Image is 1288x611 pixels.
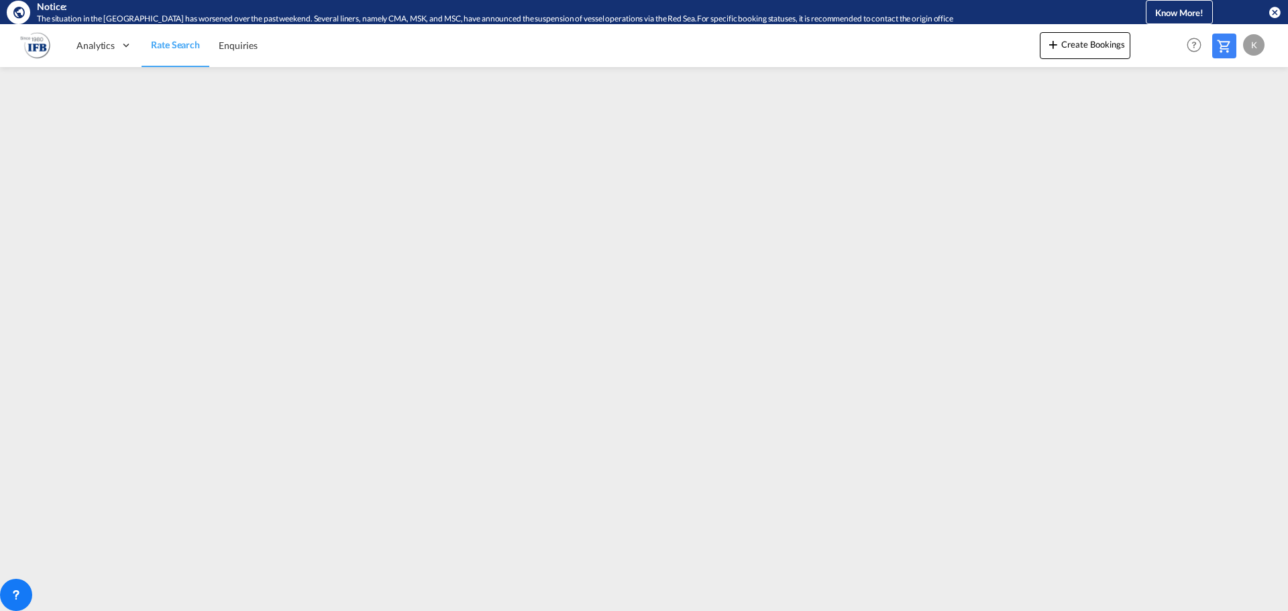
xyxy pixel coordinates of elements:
[151,39,200,50] span: Rate Search
[1243,34,1265,56] div: K
[1183,34,1205,56] span: Help
[12,5,25,19] md-icon: icon-earth
[10,541,57,591] iframe: Chat
[1183,34,1212,58] div: Help
[1268,5,1281,19] button: icon-close-circle
[37,13,1090,25] div: The situation in the Red Sea has worsened over the past weekend. Several liners, namely CMA, MSK,...
[142,23,209,67] a: Rate Search
[1045,36,1061,52] md-icon: icon-plus 400-fg
[20,30,50,60] img: b628ab10256c11eeb52753acbc15d091.png
[219,40,258,51] span: Enquiries
[1155,7,1203,18] span: Know More!
[209,23,267,67] a: Enquiries
[67,23,142,67] div: Analytics
[76,39,115,52] span: Analytics
[1040,32,1130,59] button: icon-plus 400-fgCreate Bookings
